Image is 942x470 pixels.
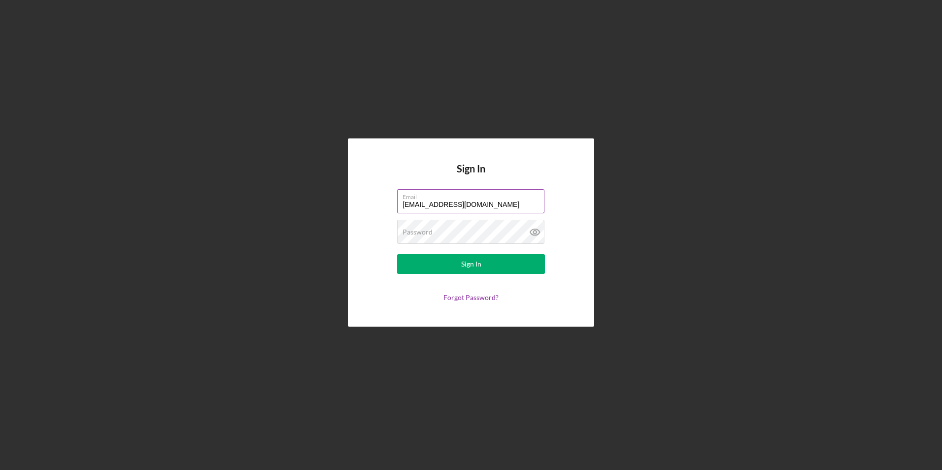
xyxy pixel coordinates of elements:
[403,190,544,201] label: Email
[397,254,545,274] button: Sign In
[403,228,433,236] label: Password
[461,254,481,274] div: Sign In
[443,293,499,302] a: Forgot Password?
[457,163,485,189] h4: Sign In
